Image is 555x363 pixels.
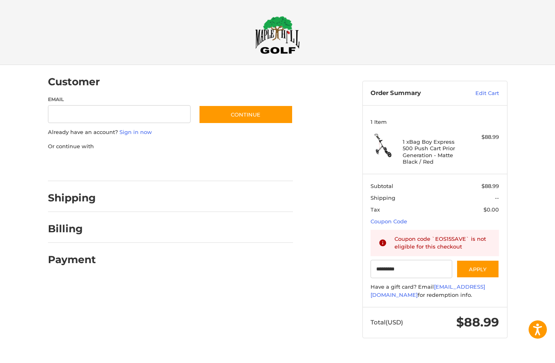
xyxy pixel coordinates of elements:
[45,158,106,173] iframe: PayPal-paypal
[403,138,465,165] h4: 1 x Bag Boy Express 500 Push Cart Prior Generation - Matte Black / Red
[48,223,95,235] h2: Billing
[199,105,293,124] button: Continue
[48,143,293,151] p: Or continue with
[48,192,96,204] h2: Shipping
[183,158,244,173] iframe: PayPal-venmo
[495,194,499,201] span: --
[371,283,499,299] div: Have a gift card? Email for redemption info.
[371,194,395,201] span: Shipping
[119,129,152,135] a: Sign in now
[48,128,293,136] p: Already have an account?
[371,206,380,213] span: Tax
[48,96,191,103] label: Email
[483,206,499,213] span: $0.00
[456,315,499,330] span: $88.99
[371,119,499,125] h3: 1 Item
[371,89,458,97] h3: Order Summary
[395,235,491,251] div: Coupon code `EOS15SAVE` is not eligible for this checkout
[371,183,393,189] span: Subtotal
[371,218,407,225] a: Coupon Code
[481,183,499,189] span: $88.99
[255,16,300,54] img: Maple Hill Golf
[371,318,403,326] span: Total (USD)
[48,253,96,266] h2: Payment
[458,89,499,97] a: Edit Cart
[48,76,100,88] h2: Customer
[371,283,485,298] a: [EMAIL_ADDRESS][DOMAIN_NAME]
[371,260,452,278] input: Gift Certificate or Coupon Code
[467,133,499,141] div: $88.99
[114,158,175,173] iframe: PayPal-paylater
[456,260,499,278] button: Apply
